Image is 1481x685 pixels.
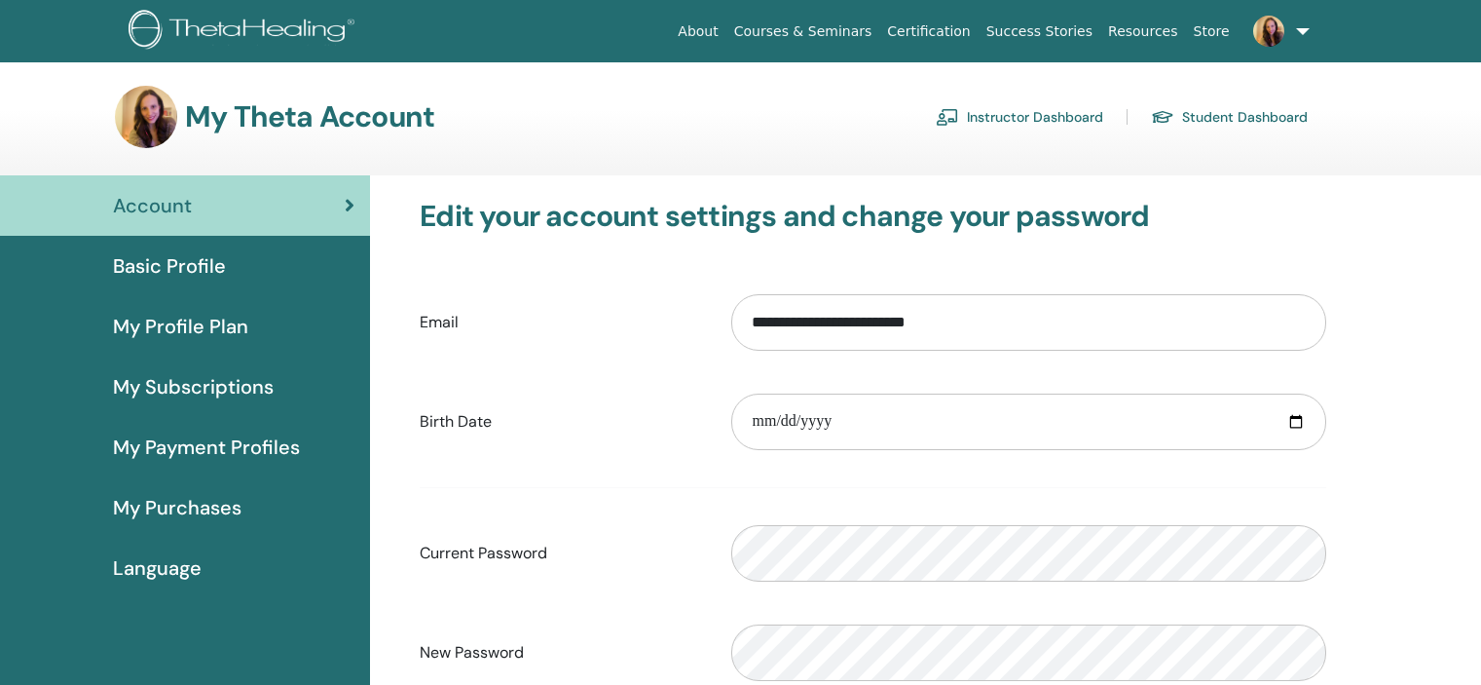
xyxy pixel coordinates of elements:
span: Language [113,553,202,583]
a: Courses & Seminars [726,14,880,50]
h3: My Theta Account [185,99,434,134]
span: My Profile Plan [113,312,248,341]
h3: Edit your account settings and change your password [420,199,1326,234]
img: default.jpg [115,86,177,148]
a: About [670,14,725,50]
span: My Subscriptions [113,372,274,401]
a: Store [1186,14,1238,50]
a: Success Stories [979,14,1100,50]
a: Certification [879,14,978,50]
img: default.jpg [1253,16,1284,47]
span: My Payment Profiles [113,433,300,462]
a: Resources [1100,14,1186,50]
span: My Purchases [113,493,241,522]
span: Basic Profile [113,251,226,281]
label: Email [405,304,717,341]
label: New Password [405,634,717,671]
label: Current Password [405,535,717,572]
img: logo.png [129,10,361,54]
img: graduation-cap.svg [1151,109,1174,126]
a: Student Dashboard [1151,101,1308,133]
span: Account [113,191,192,220]
label: Birth Date [405,403,717,440]
img: chalkboard-teacher.svg [936,108,959,126]
a: Instructor Dashboard [936,101,1103,133]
